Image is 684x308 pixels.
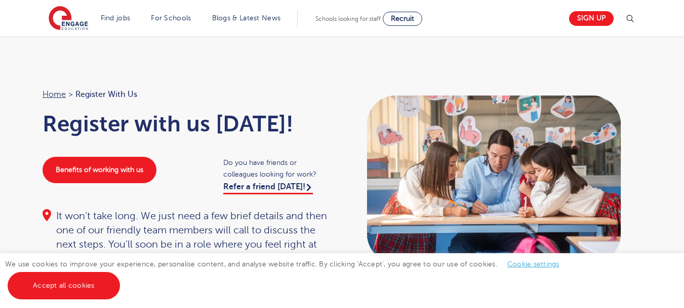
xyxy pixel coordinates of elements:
[5,260,570,289] span: We use cookies to improve your experience, personalise content, and analyse website traffic. By c...
[49,6,88,31] img: Engage Education
[223,157,332,180] span: Do you have friends or colleagues looking for work?
[43,88,332,101] nav: breadcrumb
[315,15,381,22] span: Schools looking for staff
[43,209,332,266] div: It won’t take long. We just need a few brief details and then one of our friendly team members wi...
[101,14,131,22] a: Find jobs
[507,260,559,268] a: Cookie settings
[383,12,422,26] a: Recruit
[75,88,137,101] span: Register with us
[212,14,281,22] a: Blogs & Latest News
[68,90,73,99] span: >
[43,157,156,183] a: Benefits of working with us
[569,11,614,26] a: Sign up
[223,182,313,194] a: Refer a friend [DATE]!
[43,90,66,99] a: Home
[43,111,332,136] h1: Register with us [DATE]!
[8,272,120,299] a: Accept all cookies
[391,15,414,22] span: Recruit
[151,14,191,22] a: For Schools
